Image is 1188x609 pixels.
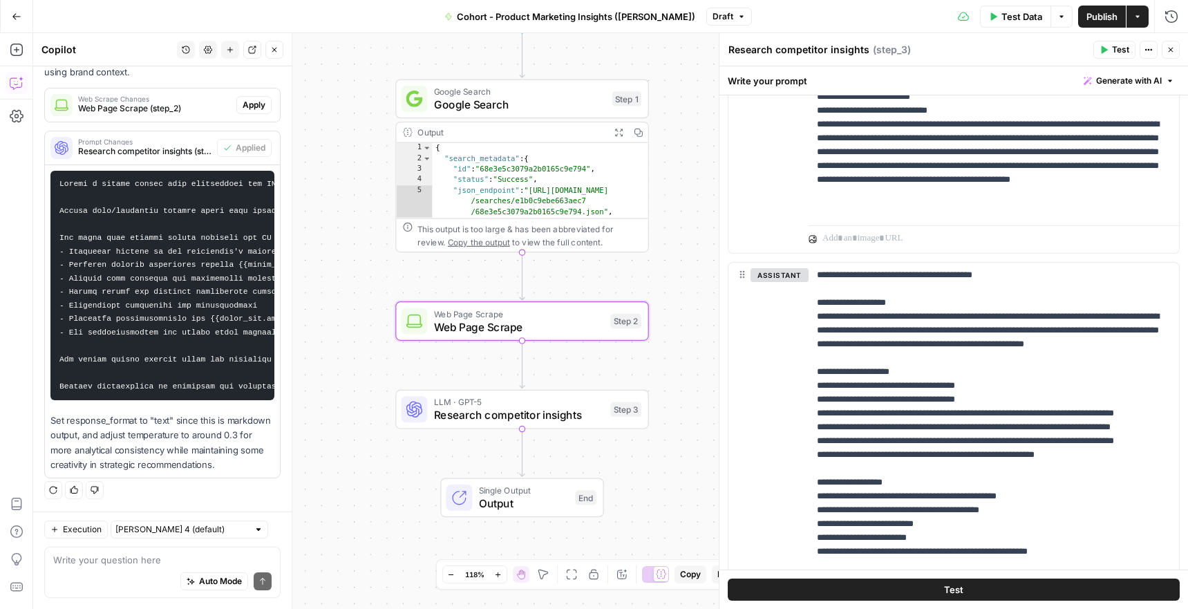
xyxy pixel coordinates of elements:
div: 3 [396,164,432,174]
span: Toggle code folding, rows 2 through 12 [422,153,431,164]
span: Apply [243,99,265,111]
div: Step 2 [610,314,641,328]
span: Copy the output [448,237,510,247]
button: Test [1093,41,1135,59]
g: Edge from start to step_1 [520,30,525,78]
span: Copy [680,568,701,581]
span: Web Page Scrape [434,307,604,320]
span: Output [479,495,569,512]
span: LLM · GPT-5 [434,395,604,409]
div: This output is too large & has been abbreviated for review. to view the full content. [417,222,641,248]
span: Research competitor insights [434,407,604,424]
div: Single OutputOutputEnd [395,478,649,518]
span: Prompt Changes [78,138,211,145]
div: Web Page ScrapeWeb Page ScrapeStep 2 [395,301,649,341]
span: ( step_3 ) [873,43,911,57]
span: Web Scrape Changes [78,95,231,102]
button: Auto Mode [180,572,248,590]
div: Step 3 [610,402,641,417]
span: 118% [465,569,484,580]
div: Copilot [41,43,173,57]
div: Step 1 [612,91,642,106]
span: Test [944,583,963,597]
span: Google Search [434,96,605,113]
button: Test [728,579,1180,601]
g: Edge from step_1 to step_2 [520,252,525,300]
div: 6 [396,217,432,259]
button: Test Data [980,6,1050,28]
span: Auto Mode [199,575,242,588]
span: Research competitor insights (step_3) [78,145,211,158]
button: Cohort - Product Marketing Insights ([PERSON_NAME]) [436,6,704,28]
span: Single Output [479,484,569,497]
div: LLM · GPT-5Research competitor insightsStep 3 [395,390,649,429]
span: Toggle code folding, rows 1 through 41 [422,143,431,153]
textarea: Research competitor insights [728,43,869,57]
div: 5 [396,185,432,217]
button: Draft [706,8,752,26]
button: Apply [236,96,272,114]
div: 1 [396,143,432,153]
span: Generate with AI [1096,75,1162,87]
span: Test [1112,44,1129,56]
div: Google SearchGoogle SearchStep 1Output{ "search_metadata":{ "id":"68e3e5c3079a2b0165c9e794", "sta... [395,79,649,253]
span: Publish [1086,10,1118,24]
span: Applied [236,142,265,154]
g: Edge from step_2 to step_3 [520,341,525,388]
button: Applied [217,139,272,157]
span: Draft [713,10,733,23]
g: Edge from step_3 to end [520,429,525,477]
span: Test Data [1001,10,1042,24]
span: Cohort - Product Marketing Insights ([PERSON_NAME]) [457,10,695,24]
span: Web Page Scrape [434,319,604,335]
button: Execution [44,521,108,538]
button: Copy [675,565,706,583]
div: 4 [396,175,432,185]
button: assistant [751,268,809,282]
button: Generate with AI [1078,72,1180,90]
p: Set response_format to "text" since this is markdown output, and adjust temperature to around 0.3... [50,413,274,472]
div: user [728,57,798,253]
span: Google Search [434,85,605,98]
input: Claude Sonnet 4 (default) [115,523,248,536]
div: Write your prompt [719,66,1188,95]
div: End [575,490,596,505]
button: Publish [1078,6,1126,28]
div: Output [417,126,604,139]
span: Execution [63,523,102,536]
span: Web Page Scrape (step_2) [78,102,231,115]
div: 2 [396,153,432,164]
